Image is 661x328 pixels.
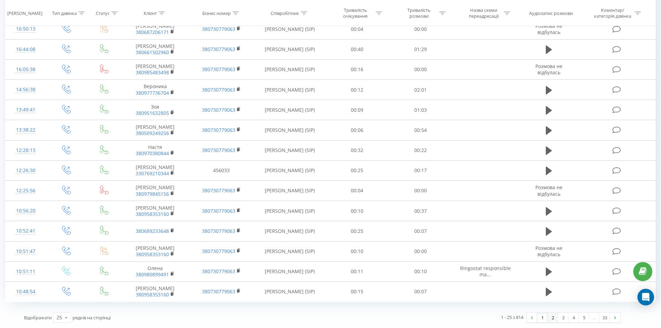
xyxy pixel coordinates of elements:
[325,19,389,39] td: 00:04
[12,224,39,238] div: 10:52:41
[254,241,325,261] td: [PERSON_NAME] (SIP)
[337,7,374,19] div: Тривалість очікування
[202,187,235,194] a: 380730779063
[202,248,235,254] a: 380730779063
[325,180,389,201] td: 00:04
[188,160,254,180] td: 456033
[254,221,325,241] td: [PERSON_NAME] (SIP)
[535,23,562,35] span: Розмова не відбулась
[389,160,452,180] td: 00:17
[122,140,188,160] td: Настя
[12,285,39,298] div: 10:48:54
[389,201,452,221] td: 00:37
[325,100,389,120] td: 00:09
[202,147,235,153] a: 380730779063
[24,314,52,321] span: Відображати
[254,140,325,160] td: [PERSON_NAME] (SIP)
[136,69,169,76] a: 380985483498
[389,241,452,261] td: 00:00
[254,261,325,281] td: [PERSON_NAME] (SIP)
[12,245,39,258] div: 10:51:47
[122,261,188,281] td: Олена
[548,313,558,322] a: 2
[136,251,169,258] a: 380958353160
[122,160,188,180] td: [PERSON_NAME]
[325,80,389,100] td: 00:12
[389,100,452,120] td: 01:03
[122,241,188,261] td: [PERSON_NAME]
[202,26,235,32] a: 380730779063
[254,59,325,79] td: [PERSON_NAME] (SIP)
[202,10,231,16] div: Бізнес номер
[12,184,39,197] div: 12:25:56
[202,208,235,214] a: 380730779063
[136,228,169,234] a: 380689233648
[535,184,562,197] span: Розмова не відбулась
[254,80,325,100] td: [PERSON_NAME] (SIP)
[637,289,654,305] div: Open Intercom Messenger
[589,313,600,322] div: …
[12,144,39,157] div: 12:28:13
[592,7,633,19] div: Коментар/категорія дзвінка
[389,281,452,302] td: 00:07
[144,10,157,16] div: Клієнт
[136,271,169,278] a: 380980899491
[501,314,523,321] div: 1 - 25 з 814
[12,22,39,36] div: 16:50:13
[12,43,39,56] div: 16:44:08
[7,10,42,16] div: [PERSON_NAME]
[136,211,169,217] a: 380958353160
[600,313,610,322] a: 33
[558,313,568,322] a: 3
[12,123,39,137] div: 13:38:22
[254,281,325,302] td: [PERSON_NAME] (SIP)
[122,59,188,79] td: [PERSON_NAME]
[535,245,562,258] span: Розмова не відбулась
[202,127,235,133] a: 380730779063
[465,7,502,19] div: Назва схеми переадресації
[389,80,452,100] td: 02:01
[254,19,325,39] td: [PERSON_NAME] (SIP)
[122,100,188,120] td: Зоя
[12,103,39,117] div: 13:49:41
[389,39,452,59] td: 01:29
[389,221,452,241] td: 00:07
[96,10,110,16] div: Статус
[122,39,188,59] td: [PERSON_NAME]
[136,90,169,96] a: 380977736704
[325,39,389,59] td: 00:40
[529,10,573,16] div: Аудіозапис розмови
[254,120,325,140] td: [PERSON_NAME] (SIP)
[537,313,548,322] a: 1
[12,63,39,76] div: 16:05:38
[389,120,452,140] td: 00:54
[325,59,389,79] td: 00:16
[12,265,39,278] div: 10:51:11
[389,19,452,39] td: 00:00
[389,59,452,79] td: 00:00
[12,164,39,177] div: 12:26:30
[389,261,452,281] td: 00:10
[136,29,169,35] a: 380687206171
[202,46,235,52] a: 380730779063
[12,83,39,96] div: 14:56:38
[136,130,169,136] a: 380509249256
[254,160,325,180] td: [PERSON_NAME] (SIP)
[202,288,235,295] a: 380730779063
[57,314,62,321] div: 25
[122,281,188,302] td: [PERSON_NAME]
[136,49,169,56] a: 380661502960
[136,110,169,116] a: 380951632805
[460,265,511,278] span: Ringostat responsible ma...
[122,201,188,221] td: [PERSON_NAME]
[73,314,111,321] span: рядків на сторінці
[325,160,389,180] td: 00:25
[136,291,169,298] a: 380958353160
[325,201,389,221] td: 00:10
[579,313,589,322] a: 5
[254,180,325,201] td: [PERSON_NAME] (SIP)
[325,140,389,160] td: 00:32
[568,313,579,322] a: 4
[325,120,389,140] td: 00:06
[122,80,188,100] td: Вероника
